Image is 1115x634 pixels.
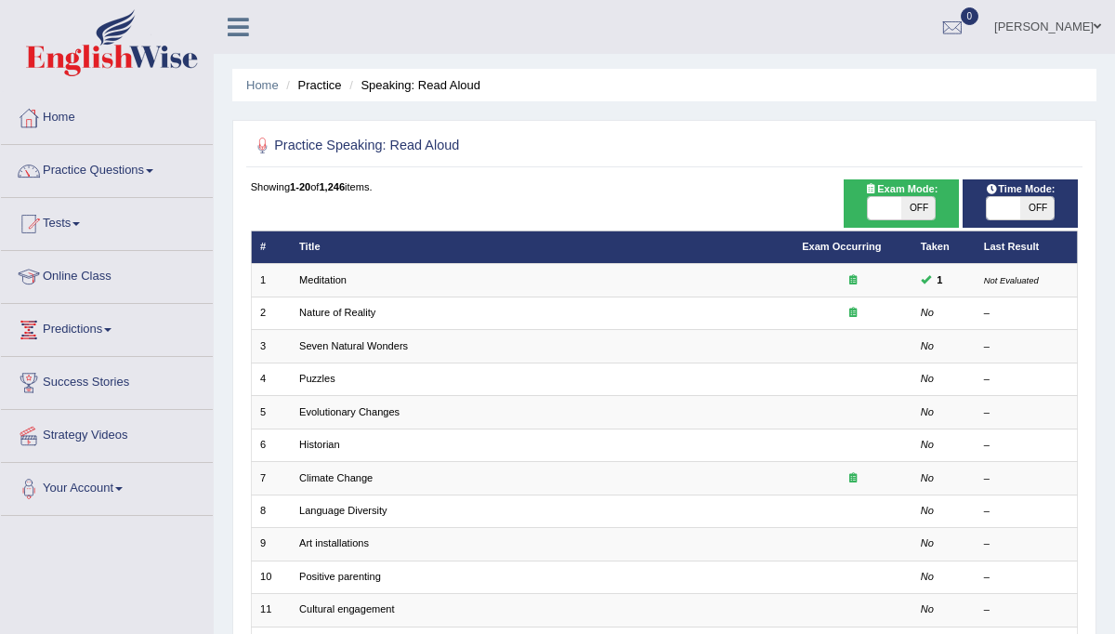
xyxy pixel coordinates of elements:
em: No [921,505,934,516]
li: Practice [282,76,341,94]
a: Home [246,78,279,92]
span: You can still take this question [931,272,949,289]
span: 0 [961,7,979,25]
em: No [921,537,934,548]
em: No [921,439,934,450]
a: Art installations [299,537,369,548]
div: – [984,405,1069,420]
td: 6 [251,429,291,461]
li: Speaking: Read Aloud [345,76,480,94]
a: Nature of Reality [299,307,375,318]
a: Language Diversity [299,505,387,516]
td: 8 [251,495,291,527]
a: Evolutionary Changes [299,406,400,417]
div: Exam occurring question [802,471,903,486]
em: No [921,373,934,384]
a: Positive parenting [299,571,381,582]
a: Tests [1,198,213,244]
div: Show exams occurring in exams [844,179,960,228]
span: Exam Mode: [859,181,944,198]
a: Predictions [1,304,213,350]
em: No [921,571,934,582]
a: Exam Occurring [802,241,881,252]
th: Taken [912,231,975,263]
a: Cultural engagement [299,603,395,614]
a: Online Class [1,251,213,297]
span: Time Mode: [979,181,1061,198]
td: 7 [251,462,291,495]
h2: Practice Speaking: Read Aloud [251,134,764,158]
div: – [984,438,1069,453]
td: 9 [251,528,291,561]
a: Strategy Videos [1,410,213,456]
div: – [984,570,1069,585]
a: Your Account [1,463,213,509]
div: – [984,471,1069,486]
td: 4 [251,363,291,395]
th: Last Result [975,231,1078,263]
a: Climate Change [299,472,373,483]
th: Title [291,231,794,263]
a: Historian [299,439,340,450]
div: Exam occurring question [802,306,903,321]
td: 5 [251,396,291,429]
a: Practice Questions [1,145,213,192]
div: Exam occurring question [802,273,903,288]
a: Home [1,92,213,139]
td: 3 [251,330,291,363]
div: – [984,504,1069,519]
em: No [921,603,934,614]
div: – [984,602,1069,617]
div: – [984,339,1069,354]
em: No [921,406,934,417]
a: Puzzles [299,373,335,384]
div: – [984,306,1069,321]
div: – [984,372,1069,387]
a: Seven Natural Wonders [299,340,408,351]
em: No [921,307,934,318]
span: OFF [901,197,935,219]
em: No [921,472,934,483]
td: 2 [251,297,291,329]
td: 1 [251,264,291,297]
small: Not Evaluated [984,275,1039,285]
th: # [251,231,291,263]
b: 1-20 [290,181,310,192]
a: Success Stories [1,357,213,403]
div: Showing of items. [251,179,1079,194]
td: 10 [251,561,291,593]
div: – [984,536,1069,551]
a: Meditation [299,274,347,285]
span: OFF [1020,197,1054,219]
em: No [921,340,934,351]
b: 1,246 [319,181,345,192]
td: 11 [251,594,291,627]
